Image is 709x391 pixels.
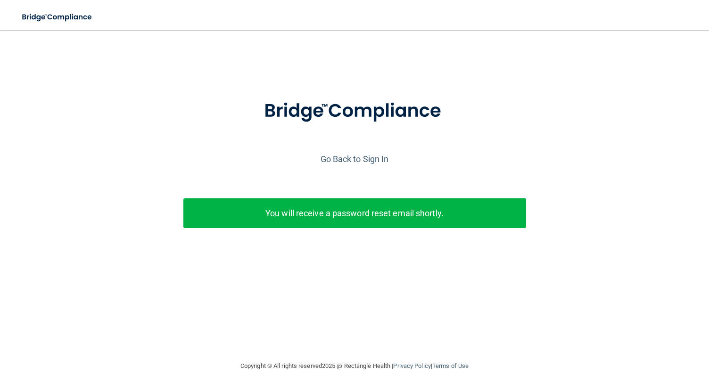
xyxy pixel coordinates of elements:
[190,205,519,221] p: You will receive a password reset email shortly.
[432,362,469,369] a: Terms of Use
[182,351,527,381] div: Copyright © All rights reserved 2025 @ Rectangle Health | |
[321,154,389,164] a: Go Back to Sign In
[393,362,430,369] a: Privacy Policy
[14,8,101,27] img: bridge_compliance_login_screen.278c3ca4.svg
[245,87,464,136] img: bridge_compliance_login_screen.278c3ca4.svg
